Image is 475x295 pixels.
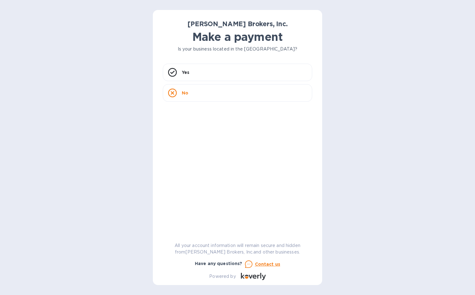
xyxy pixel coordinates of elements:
p: Powered by [209,273,236,280]
b: Have any questions? [195,261,242,266]
p: Yes [182,69,189,75]
b: [PERSON_NAME] Brokers, Inc. [187,20,287,28]
u: Contact us [255,262,280,267]
p: All your account information will remain secure and hidden from [PERSON_NAME] Brokers, Inc. and o... [163,242,312,255]
p: No [182,90,188,96]
h1: Make a payment [163,30,312,43]
p: Is your business located in the [GEOGRAPHIC_DATA]? [163,46,312,52]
